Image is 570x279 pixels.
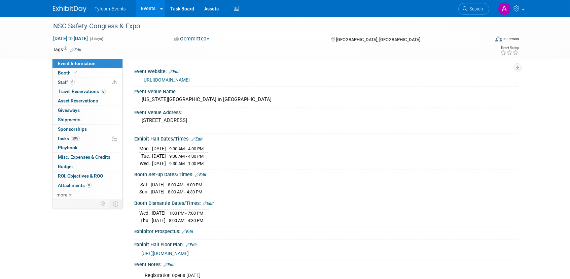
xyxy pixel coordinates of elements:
[142,77,190,83] a: [URL][DOMAIN_NAME]
[58,126,87,132] span: Sponsorships
[152,153,166,160] td: [DATE]
[134,107,517,116] div: Event Venue Address:
[58,80,75,85] span: Staff
[58,183,92,188] span: Attachments
[86,183,92,188] span: 8
[52,78,122,87] a: Staff6
[139,94,512,105] div: [US_STATE][GEOGRAPHIC_DATA] in [GEOGRAPHIC_DATA]
[139,145,152,153] td: Mon.
[58,98,98,103] span: Asset Reservations
[152,145,166,153] td: [DATE]
[336,37,420,42] span: [GEOGRAPHIC_DATA], [GEOGRAPHIC_DATA]
[101,89,106,94] span: 6
[97,199,109,208] td: Personalize Event Tab Strip
[168,182,202,187] span: 8:00 AM - 6:00 PM
[58,145,77,150] span: Playbook
[52,59,122,68] a: Event Information
[191,137,203,142] a: Edit
[58,164,73,169] span: Budget
[151,181,165,188] td: [DATE]
[58,89,106,94] span: Travel Reservations
[57,136,80,141] span: Tasks
[134,226,517,235] div: Exhibitor Prospectus:
[134,259,517,268] div: Event Notes:
[53,35,88,41] span: [DATE] [DATE]
[134,169,517,178] div: Booth Set-up Dates/Times:
[169,154,204,159] span: 9:30 AM - 4:00 PM
[134,240,517,248] div: Exhibit Hall Floor Plan:
[500,46,519,50] div: Event Rating
[139,160,152,167] td: Wed.
[57,192,67,197] span: more
[152,210,166,217] td: [DATE]
[52,143,122,152] a: Playbook
[58,117,80,122] span: Shipments
[134,66,517,75] div: Event Website:
[134,87,517,95] div: Event Venue Name:
[51,20,479,32] div: NSC Safety Congress & Expo
[58,70,78,75] span: Booth
[182,229,193,234] a: Edit
[74,71,77,74] i: Booth reservation complete
[70,48,81,52] a: Edit
[70,80,75,85] span: 6
[112,80,117,86] span: Potential Scheduling Conflict -- at least one attendee is tagged in another overlapping event.
[139,210,152,217] td: Wed.
[52,134,122,143] a: Tasks20%
[169,146,204,151] span: 9:30 AM - 4:00 PM
[58,154,110,160] span: Misc. Expenses & Credits
[495,36,502,41] img: Format-Inperson.png
[58,107,80,113] span: Giveaways
[142,117,286,123] pre: [STREET_ADDRESS]
[71,136,80,141] span: 20%
[52,172,122,181] a: ROI, Objectives & ROO
[134,134,517,143] div: Exhibit Hall Dates/Times:
[168,189,202,194] span: 8:00 AM - 4:30 PM
[89,37,103,41] span: (4 days)
[498,2,511,15] img: Angie Nichols
[169,211,203,216] span: 1:00 PM - 7:00 PM
[151,188,165,195] td: [DATE]
[52,68,122,77] a: Booth
[52,96,122,105] a: Asset Reservations
[52,115,122,124] a: Shipments
[169,69,180,74] a: Edit
[139,181,151,188] td: Sat.
[52,190,122,199] a: more
[467,6,483,11] span: Search
[186,243,197,247] a: Edit
[172,35,212,42] button: Committed
[141,251,189,256] a: [URL][DOMAIN_NAME]
[503,36,519,41] div: In-Person
[134,198,517,207] div: Booth Dismantle Dates/Times:
[139,217,152,224] td: Thu.
[458,3,489,15] a: Search
[195,173,206,177] a: Edit
[152,160,166,167] td: [DATE]
[53,46,81,53] td: Tags
[109,199,123,208] td: Toggle Event Tabs
[164,262,175,267] a: Edit
[52,125,122,134] a: Sponsorships
[58,173,103,179] span: ROI, Objectives & ROO
[52,87,122,96] a: Travel Reservations6
[139,188,151,195] td: Sun.
[52,106,122,115] a: Giveaways
[52,162,122,171] a: Budget
[152,217,166,224] td: [DATE]
[169,161,204,166] span: 9:30 AM - 1:00 PM
[450,35,519,45] div: Event Format
[203,201,214,206] a: Edit
[67,36,74,41] span: to
[58,61,96,66] span: Event Information
[52,153,122,162] a: Misc. Expenses & Credits
[139,153,152,160] td: Tue.
[169,218,203,223] span: 8:00 AM - 4:30 PM
[53,6,86,12] img: ExhibitDay
[95,6,126,11] span: Tyfoom Events
[52,181,122,190] a: Attachments8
